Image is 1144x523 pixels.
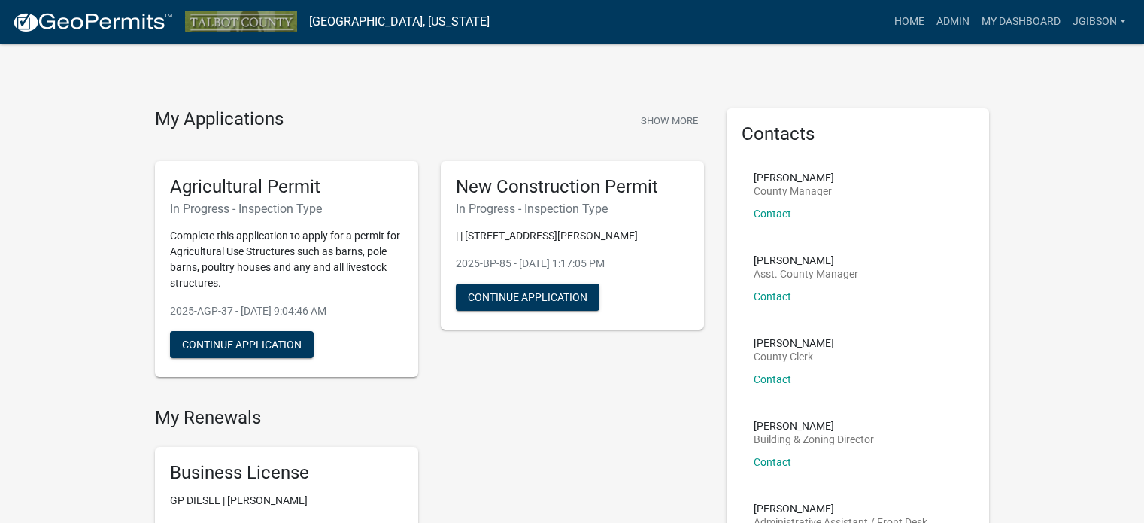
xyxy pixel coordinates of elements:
[754,290,791,303] a: Contact
[456,228,689,244] p: | | [STREET_ADDRESS][PERSON_NAME]
[754,373,791,385] a: Contact
[309,9,490,35] a: [GEOGRAPHIC_DATA], [US_STATE]
[155,108,284,131] h4: My Applications
[754,172,834,183] p: [PERSON_NAME]
[754,456,791,468] a: Contact
[456,284,599,311] button: Continue Application
[456,256,689,272] p: 2025-BP-85 - [DATE] 1:17:05 PM
[754,503,927,514] p: [PERSON_NAME]
[170,462,403,484] h5: Business License
[635,108,704,133] button: Show More
[170,228,403,291] p: Complete this application to apply for a permit for Agricultural Use Structures such as barns, po...
[888,8,930,36] a: Home
[456,176,689,198] h5: New Construction Permit
[155,407,704,429] h4: My Renewals
[754,186,834,196] p: County Manager
[976,8,1067,36] a: My Dashboard
[930,8,976,36] a: Admin
[754,434,874,445] p: Building & Zoning Director
[170,493,403,509] p: GP DIESEL | [PERSON_NAME]
[754,421,874,431] p: [PERSON_NAME]
[754,208,791,220] a: Contact
[170,176,403,198] h5: Agricultural Permit
[185,11,297,32] img: Talbot County, Georgia
[742,123,975,145] h5: Contacts
[754,255,858,266] p: [PERSON_NAME]
[754,338,834,348] p: [PERSON_NAME]
[170,202,403,216] h6: In Progress - Inspection Type
[754,269,858,279] p: Asst. County Manager
[170,303,403,319] p: 2025-AGP-37 - [DATE] 9:04:46 AM
[456,202,689,216] h6: In Progress - Inspection Type
[1067,8,1132,36] a: jgibson
[170,331,314,358] button: Continue Application
[754,351,834,362] p: County Clerk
